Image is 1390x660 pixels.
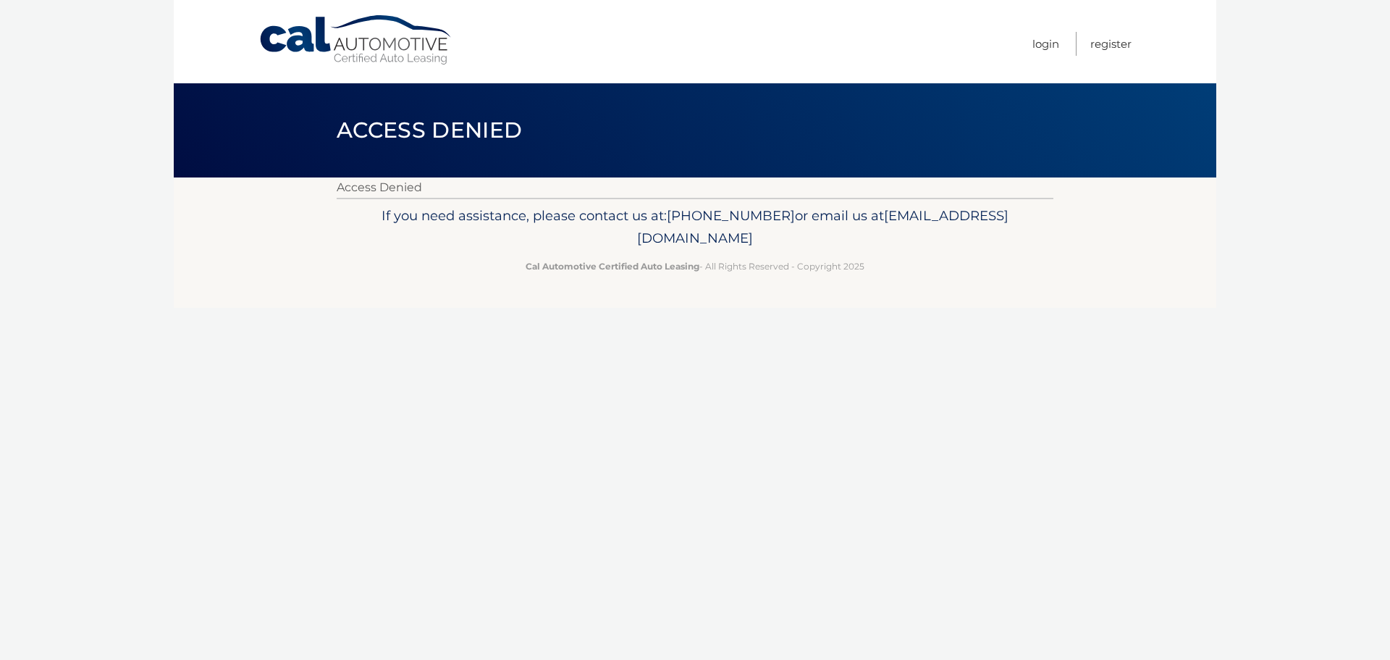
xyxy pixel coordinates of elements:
a: Cal Automotive [258,14,454,66]
span: [PHONE_NUMBER] [667,207,795,224]
p: - All Rights Reserved - Copyright 2025 [346,259,1044,274]
p: If you need assistance, please contact us at: or email us at [346,204,1044,251]
span: Access Denied [337,117,522,143]
a: Login [1032,32,1059,56]
p: Access Denied [337,177,1053,198]
strong: Cal Automotive Certified Auto Leasing [526,261,699,272]
a: Register [1090,32,1132,56]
